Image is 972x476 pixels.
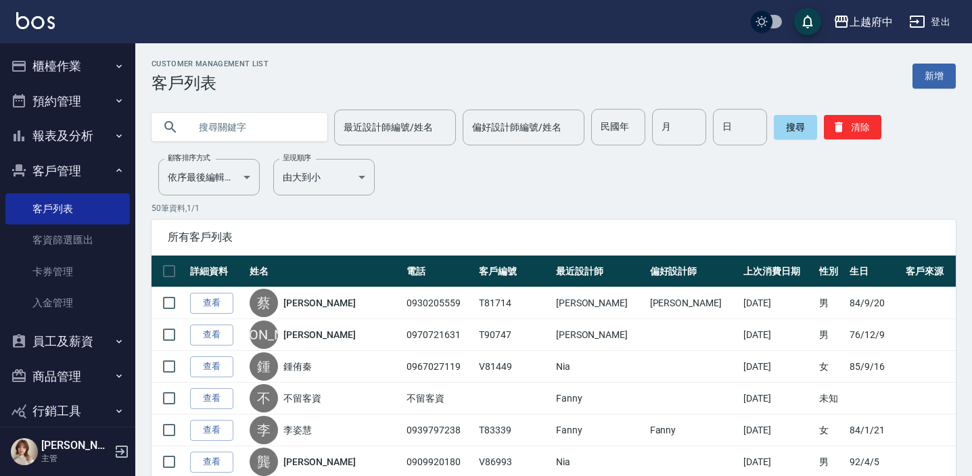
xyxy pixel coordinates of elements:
td: 0930205559 [403,287,476,319]
td: [DATE] [740,414,816,446]
h3: 客戶列表 [152,74,269,93]
a: 客戶列表 [5,193,130,224]
div: 不 [250,384,278,412]
div: 依序最後編輯時間 [158,159,260,195]
img: Person [11,438,38,465]
span: 所有客戶列表 [168,231,940,244]
td: Fanny [553,383,647,414]
a: 卡券管理 [5,256,130,287]
p: 50 筆資料, 1 / 1 [152,202,956,214]
td: Fanny [647,414,741,446]
td: T83339 [476,414,553,446]
a: 不留客資 [283,391,321,405]
div: 由大到小 [273,159,375,195]
td: 男 [816,287,846,319]
td: T90747 [476,319,553,351]
h5: [PERSON_NAME] [41,439,110,452]
div: 蔡 [250,289,278,317]
input: 搜尋關鍵字 [189,109,317,145]
button: 上越府中 [828,8,898,36]
th: 生日 [846,256,902,287]
img: Logo [16,12,55,29]
th: 電話 [403,256,476,287]
button: 搜尋 [774,115,817,139]
th: 詳細資料 [187,256,246,287]
a: 入金管理 [5,287,130,318]
h2: Customer Management List [152,59,269,68]
button: 商品管理 [5,359,130,394]
button: 預約管理 [5,84,130,119]
button: save [794,8,821,35]
th: 性別 [816,256,846,287]
td: 不留客資 [403,383,476,414]
a: 新增 [912,64,956,89]
button: 行銷工具 [5,394,130,429]
td: 未知 [816,383,846,414]
a: 查看 [190,388,233,409]
th: 上次消費日期 [740,256,816,287]
td: 0967027119 [403,351,476,383]
td: Fanny [553,414,647,446]
td: T81714 [476,287,553,319]
a: 客資篩選匯出 [5,224,130,256]
td: 女 [816,351,846,383]
td: 76/12/9 [846,319,902,351]
button: 報表及分析 [5,118,130,153]
td: [DATE] [740,287,816,319]
label: 呈現順序 [283,153,311,163]
label: 顧客排序方式 [168,153,210,163]
th: 客戶來源 [902,256,956,287]
td: 0939797238 [403,414,476,446]
th: 最近設計師 [553,256,647,287]
td: [DATE] [740,383,816,414]
button: 員工及薪資 [5,324,130,359]
td: [DATE] [740,319,816,351]
a: [PERSON_NAME] [283,296,355,310]
td: 85/9/16 [846,351,902,383]
p: 主管 [41,452,110,465]
a: [PERSON_NAME] [283,328,355,341]
div: [PERSON_NAME] [250,320,278,349]
td: Nia [553,351,647,383]
button: 客戶管理 [5,153,130,189]
div: 龔 [250,448,278,476]
button: 清除 [824,115,881,139]
div: 上越府中 [850,14,893,30]
a: 查看 [190,325,233,346]
td: [PERSON_NAME] [553,319,647,351]
button: 登出 [904,9,956,34]
td: 男 [816,319,846,351]
td: [PERSON_NAME] [553,287,647,319]
a: [PERSON_NAME] [283,455,355,469]
a: 鍾侑秦 [283,360,312,373]
div: 鍾 [250,352,278,381]
td: 0970721631 [403,319,476,351]
a: 查看 [190,452,233,473]
button: 櫃檯作業 [5,49,130,84]
th: 客戶編號 [476,256,553,287]
td: 84/9/20 [846,287,902,319]
td: V81449 [476,351,553,383]
a: 查看 [190,420,233,441]
div: 李 [250,416,278,444]
th: 偏好設計師 [647,256,741,287]
a: 查看 [190,356,233,377]
td: [PERSON_NAME] [647,287,741,319]
td: 女 [816,414,846,446]
a: 李姿慧 [283,423,312,437]
a: 查看 [190,293,233,314]
th: 姓名 [246,256,403,287]
td: 84/1/21 [846,414,902,446]
td: [DATE] [740,351,816,383]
